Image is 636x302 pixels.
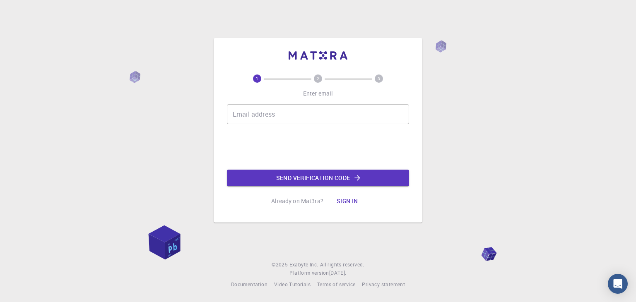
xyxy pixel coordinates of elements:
[289,261,318,269] a: Exabyte Inc.
[320,261,364,269] span: All rights reserved.
[231,281,267,288] span: Documentation
[289,261,318,268] span: Exabyte Inc.
[329,269,347,276] span: [DATE] .
[255,131,381,163] iframe: reCAPTCHA
[274,281,311,288] span: Video Tutorials
[227,170,409,186] button: Send verification code
[303,89,333,98] p: Enter email
[362,281,405,288] span: Privacy statement
[608,274,628,294] div: Open Intercom Messenger
[256,76,258,81] text: 1
[317,281,355,288] span: Terms of service
[317,280,355,289] a: Terms of service
[378,76,380,81] text: 3
[271,197,323,205] p: Already on Mat3ra?
[329,269,347,277] a: [DATE].
[289,269,329,277] span: Platform version
[274,280,311,289] a: Video Tutorials
[362,280,405,289] a: Privacy statement
[272,261,289,269] span: © 2025
[317,76,319,81] text: 2
[330,193,365,209] button: Sign in
[231,280,267,289] a: Documentation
